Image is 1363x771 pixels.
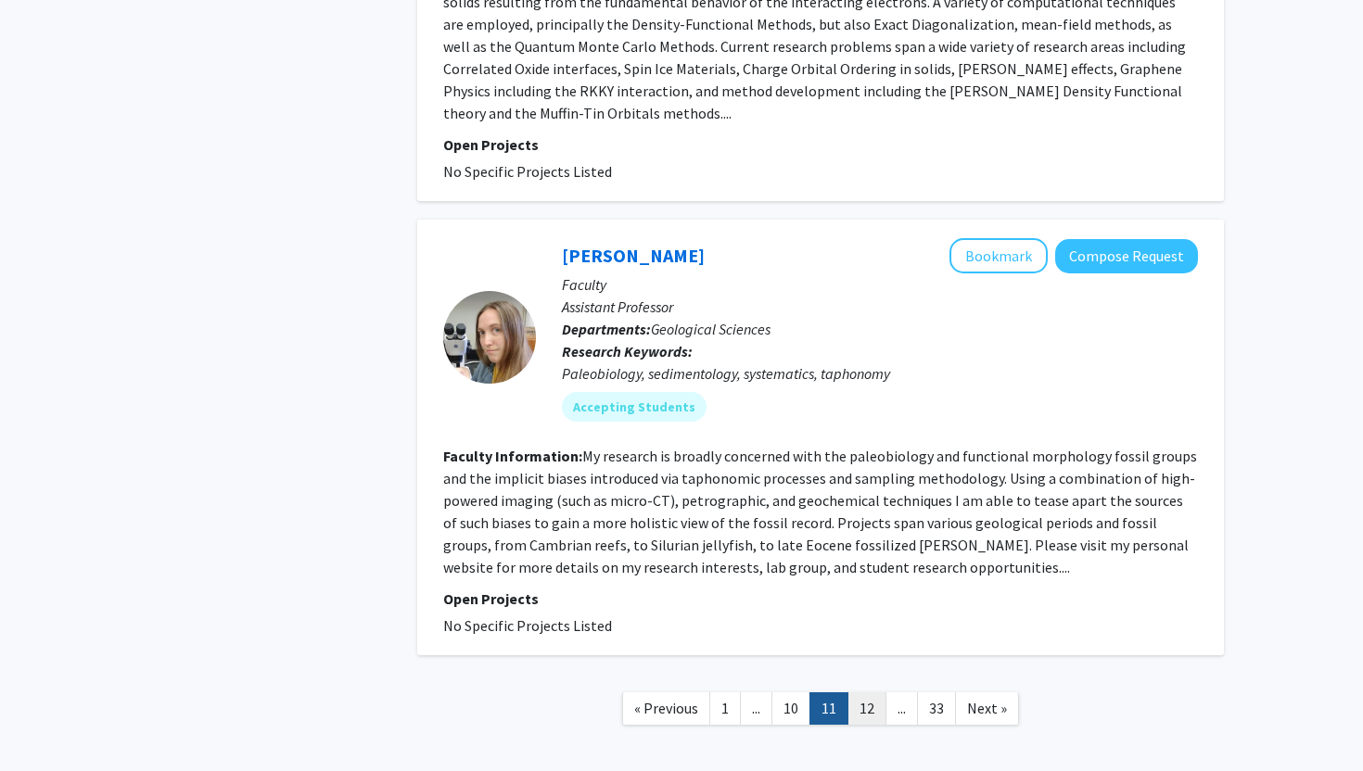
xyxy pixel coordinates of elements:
a: Previous [622,692,710,725]
iframe: Chat [14,688,79,757]
span: ... [752,699,760,717]
a: [PERSON_NAME] [562,244,705,267]
p: Open Projects [443,133,1198,156]
a: 11 [809,692,848,725]
a: 33 [917,692,956,725]
span: No Specific Projects Listed [443,616,612,635]
span: No Specific Projects Listed [443,162,612,181]
button: Compose Request to Sarah Jacquet [1055,239,1198,273]
a: 1 [709,692,741,725]
button: Add Sarah Jacquet to Bookmarks [949,238,1048,273]
p: Faculty [562,273,1198,296]
div: Paleobiology, sedimentology, systematics, taphonomy [562,362,1198,385]
p: Assistant Professor [562,296,1198,318]
span: Geological Sciences [651,320,771,338]
a: Next [955,692,1019,725]
mat-chip: Accepting Students [562,392,707,422]
span: « Previous [634,699,698,717]
a: 10 [771,692,810,725]
a: 12 [847,692,886,725]
span: ... [898,699,906,717]
nav: Page navigation [417,674,1224,749]
span: Next » [967,699,1007,717]
b: Departments: [562,320,651,338]
p: Open Projects [443,588,1198,610]
fg-read-more: My research is broadly concerned with the paleobiology and functional morphology fossil groups an... [443,447,1197,576]
b: Research Keywords: [562,342,693,360]
b: Faculty Information: [443,447,582,465]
